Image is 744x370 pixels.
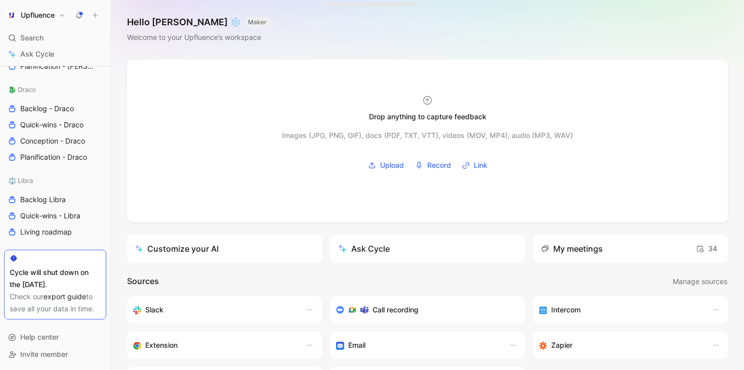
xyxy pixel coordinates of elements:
span: ⚖️ Libra [8,175,33,186]
div: Search [4,30,106,45]
span: Backlog - Draco [20,104,74,114]
div: Images (JPG, PNG, GIF), docs (PDF, TXT, VTT), videos (MOV, MP4), audio (MP3, WAV) [282,129,573,142]
span: Quick-wins - Draco [20,120,84,130]
a: Customize your AI [127,235,322,263]
h3: Extension [145,339,178,351]
a: Ask Cycle [4,47,106,62]
span: Ask Cycle [20,48,54,60]
div: 🐉 DracoBacklog - DracoQuick-wins - DracoConception - DracoPlanification - Draco [4,82,106,165]
span: Link [474,159,487,171]
a: export guide [44,292,86,301]
button: MAKER [245,17,270,27]
span: Conception - Draco [20,136,85,146]
h3: Slack [145,304,163,316]
h2: Sources [127,275,159,288]
h1: Hello [PERSON_NAME] ❄️ [127,16,270,28]
button: UpfluenceUpfluence [4,8,68,22]
button: Manage sources [672,275,728,288]
h3: Zapier [551,339,572,351]
div: Sync your customers, send feedback and get updates in Intercom [539,304,701,316]
a: Quick-wins - Libra [4,208,106,223]
span: 34 [696,243,717,255]
div: Cycle will shut down on the [DATE]. [10,266,101,291]
div: ⚖️ LibraBacklog LibraQuick-wins - LibraLiving roadmap [4,173,106,240]
a: Planification - Draco [4,150,106,165]
img: Upfluence [7,10,17,20]
button: Upload [364,158,407,173]
span: Manage sources [673,275,727,288]
span: Search [20,32,44,44]
span: Upload [380,159,404,171]
h3: Intercom [551,304,581,316]
div: Forward emails to your feedback inbox [336,339,499,351]
span: Planification - [PERSON_NAME] [20,61,95,71]
div: Ask Cycle [338,243,390,255]
div: Customize your AI [135,243,219,255]
div: My meetings [541,243,603,255]
span: Help center [20,333,59,341]
button: Link [459,158,491,173]
a: Backlog Libra [4,192,106,207]
span: Living roadmap [20,227,72,237]
div: Welcome to your Upfluence’s workspace [127,31,270,43]
div: Capture feedback from anywhere on the web [133,339,296,351]
button: Ask Cycle [330,235,525,263]
span: Quick-wins - Libra [20,211,80,221]
h3: Call recording [373,304,419,316]
button: 34 [693,241,720,257]
div: 🐉 Draco [4,82,106,97]
a: Backlog - Draco [4,101,106,116]
span: Backlog Libra [20,195,66,205]
div: Help center [4,330,106,345]
div: Sync your customers, send feedback and get updates in Slack [133,304,296,316]
div: Capture feedback from thousands of sources with Zapier (survey results, recordings, sheets, etc). [539,339,701,351]
div: Check our to save all your data in time. [10,291,101,315]
div: Record & transcribe meetings from Zoom, Meet & Teams. [336,304,511,316]
button: Record [411,158,454,173]
div: ⚖️ Libra [4,173,106,188]
span: Planification - Draco [20,152,87,162]
a: Quick-wins - Draco [4,117,106,132]
span: 🐉 Draco [8,84,36,95]
a: Living roadmap [4,224,106,240]
h3: Email [348,339,365,351]
div: Drop anything to capture feedback [369,111,486,123]
span: Invite member [20,350,68,358]
div: Invite member [4,347,106,362]
a: Planification - [PERSON_NAME] [4,59,106,74]
a: Conception - Draco [4,133,106,149]
h1: Upfluence [21,11,55,20]
span: Record [427,159,451,171]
